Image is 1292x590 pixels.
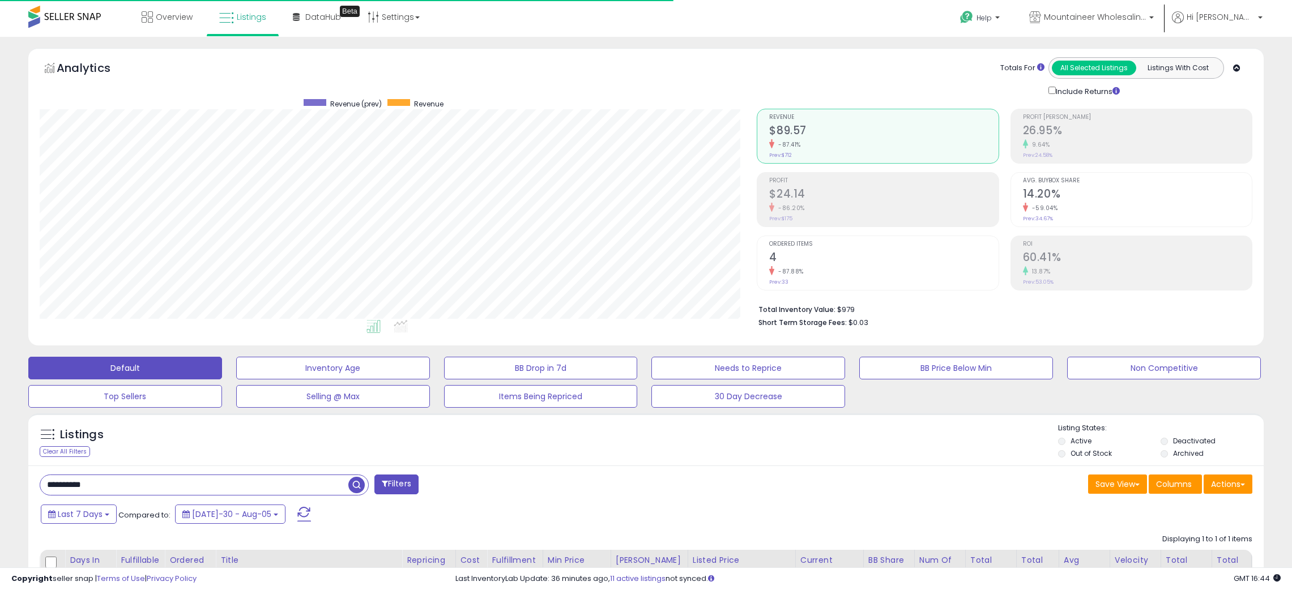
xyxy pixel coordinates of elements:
div: Cost [460,554,483,566]
div: Clear All Filters [40,446,90,457]
button: All Selected Listings [1052,61,1136,75]
small: Prev: 24.58% [1023,152,1052,159]
span: 2025-08-13 16:44 GMT [1234,573,1281,584]
button: Needs to Reprice [651,357,845,379]
a: 11 active listings [610,573,666,584]
div: Last InventoryLab Update: 36 minutes ago, not synced. [455,574,1281,584]
span: $0.03 [848,317,868,328]
h5: Listings [60,427,104,443]
div: Listed Price [693,554,791,566]
div: Tooltip anchor [340,6,360,17]
div: Avg Selling Price [1064,554,1105,590]
button: Non Competitive [1067,357,1261,379]
label: Active [1071,436,1091,446]
span: Help [977,13,992,23]
span: [DATE]-30 - Aug-05 [192,508,271,520]
span: Compared to: [118,510,170,520]
button: Last 7 Days [41,505,117,524]
button: Filters [374,474,419,494]
div: Title [220,554,397,566]
span: Listings [237,11,266,23]
a: Help [951,2,1011,37]
h2: 60.41% [1023,251,1252,266]
span: Revenue (prev) [330,99,382,109]
h2: $24.14 [769,187,998,203]
div: Min Price [548,554,606,566]
button: Actions [1204,474,1252,494]
button: [DATE]-30 - Aug-05 [175,505,285,524]
h5: Analytics [57,60,133,79]
div: Days In Stock [70,554,111,578]
span: DataHub [305,11,341,23]
button: Top Sellers [28,385,222,408]
span: Revenue [414,99,444,109]
label: Archived [1173,448,1204,458]
div: [PERSON_NAME] [616,554,683,566]
small: 9.64% [1028,140,1050,149]
small: -86.20% [774,204,805,212]
a: Privacy Policy [147,573,197,584]
div: Ordered Items [169,554,211,578]
button: Inventory Age [236,357,430,379]
div: BB Share 24h. [868,554,910,578]
button: BB Drop in 7d [444,357,638,379]
small: Prev: 34.67% [1023,215,1053,222]
b: Total Inventory Value: [758,305,835,314]
p: Listing States: [1058,423,1264,434]
button: Columns [1149,474,1202,494]
small: -59.04% [1028,204,1058,212]
div: Velocity [1115,554,1156,566]
span: Hi [PERSON_NAME] [1187,11,1255,23]
h2: 26.95% [1023,124,1252,139]
span: Last 7 Days [58,508,103,520]
small: Prev: 53.05% [1023,279,1054,285]
div: Total Rev. Diff. [1021,554,1054,590]
div: Repricing [407,554,450,566]
button: Save View [1088,474,1147,494]
li: $979 [758,302,1244,315]
small: Prev: $712 [769,152,792,159]
a: Hi [PERSON_NAME] [1172,11,1263,37]
button: Selling @ Max [236,385,430,408]
div: Num of Comp. [919,554,961,578]
div: Include Returns [1040,84,1133,97]
div: Totals For [1000,63,1044,74]
button: BB Price Below Min [859,357,1053,379]
span: ROI [1023,241,1252,247]
small: 13.87% [1028,267,1051,276]
strong: Copyright [11,573,53,584]
div: Fulfillable Quantity [121,554,160,578]
button: Listings With Cost [1136,61,1220,75]
span: Ordered Items [769,241,998,247]
small: -87.88% [774,267,804,276]
small: Prev: 33 [769,279,788,285]
small: -87.41% [774,140,801,149]
label: Out of Stock [1071,448,1112,458]
b: Short Term Storage Fees: [758,318,847,327]
div: Total Profit Diff. [1217,554,1247,590]
a: Terms of Use [97,573,145,584]
label: Deactivated [1173,436,1216,446]
button: Items Being Repriced [444,385,638,408]
button: Default [28,357,222,379]
span: Profit [769,178,998,184]
div: Displaying 1 to 1 of 1 items [1162,534,1252,545]
h2: 4 [769,251,998,266]
i: Get Help [960,10,974,24]
h2: 14.20% [1023,187,1252,203]
div: Total Rev. [970,554,1012,578]
span: Revenue [769,114,998,121]
small: Prev: $175 [769,215,792,222]
div: seller snap | | [11,574,197,584]
h2: $89.57 [769,124,998,139]
span: Columns [1156,478,1192,490]
span: Mountaineer Wholesaling [1044,11,1146,23]
span: Profit [PERSON_NAME] [1023,114,1252,121]
span: Overview [156,11,193,23]
button: 30 Day Decrease [651,385,845,408]
div: Current Buybox Price [800,554,859,578]
span: Avg. Buybox Share [1023,178,1252,184]
div: Fulfillment [492,554,538,566]
div: Total Profit [1166,554,1207,578]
